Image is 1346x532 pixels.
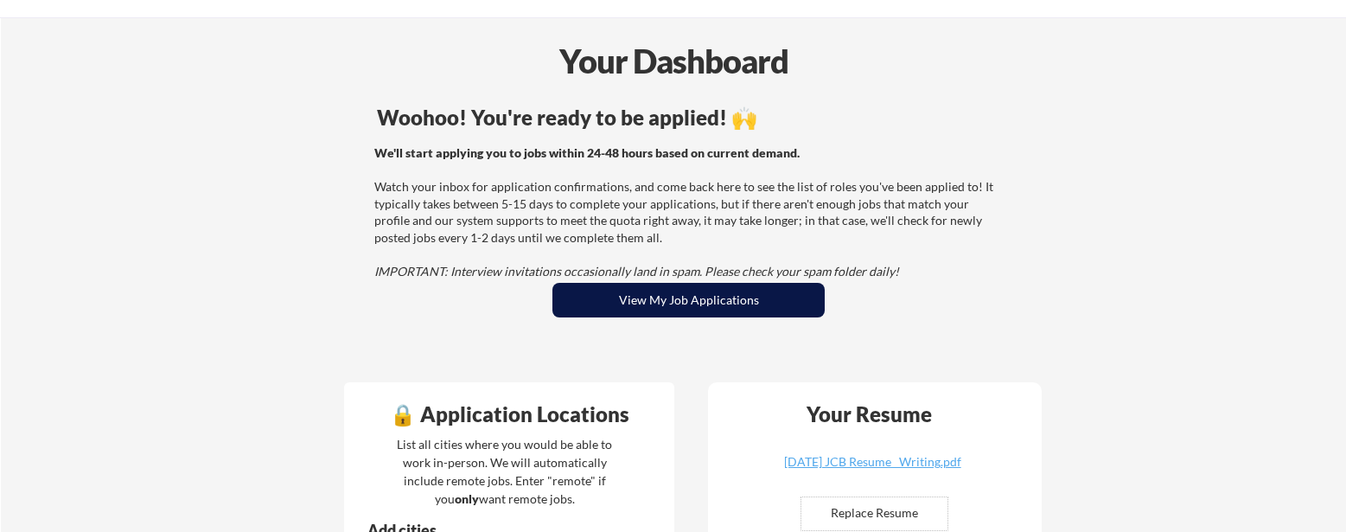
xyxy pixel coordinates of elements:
[769,456,975,468] div: [DATE] JCB Resume _Writing.pdf
[386,435,623,508] div: List all cities where you would be able to work in-person. We will automatically include remote j...
[783,404,954,425] div: Your Resume
[377,107,1000,128] div: Woohoo! You're ready to be applied! 🙌
[2,36,1346,86] div: Your Dashboard
[348,404,670,425] div: 🔒 Application Locations
[455,491,479,506] strong: only
[374,144,998,280] div: Watch your inbox for application confirmations, and come back here to see the list of roles you'v...
[374,145,800,160] strong: We'll start applying you to jobs within 24-48 hours based on current demand.
[374,264,899,279] em: IMPORTANT: Interview invitations occasionally land in spam. Please check your spam folder daily!
[552,283,825,317] button: View My Job Applications
[769,456,975,483] a: [DATE] JCB Resume _Writing.pdf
